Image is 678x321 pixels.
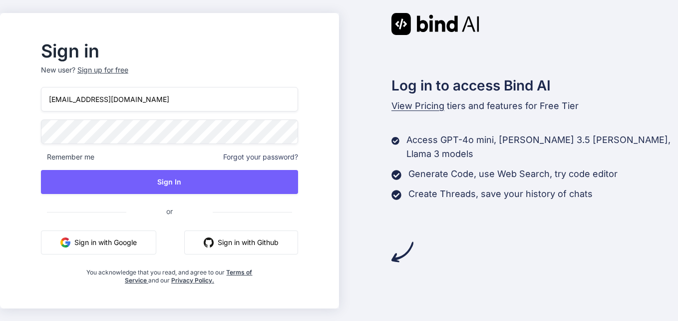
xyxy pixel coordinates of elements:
div: You acknowledge that you read, and agree to our and our [84,262,256,284]
p: New user? [41,65,298,87]
span: or [126,199,213,223]
div: Sign up for free [77,65,128,75]
input: Login or Email [41,87,298,111]
p: tiers and features for Free Tier [391,99,678,113]
p: Create Threads, save your history of chats [408,187,593,201]
button: Sign In [41,170,298,194]
p: Generate Code, use Web Search, try code editor [408,167,618,181]
a: Privacy Policy. [171,276,214,284]
span: Remember me [41,152,94,162]
button: Sign in with Google [41,230,156,254]
img: arrow [391,241,413,263]
img: Bind AI logo [391,13,479,35]
h2: Sign in [41,43,298,59]
a: Terms of Service [125,268,253,284]
img: github [204,237,214,247]
p: Access GPT-4o mini, [PERSON_NAME] 3.5 [PERSON_NAME], Llama 3 models [406,133,678,161]
span: Forgot your password? [223,152,298,162]
span: View Pricing [391,100,444,111]
img: google [60,237,70,247]
h2: Log in to access Bind AI [391,75,678,96]
button: Sign in with Github [184,230,298,254]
